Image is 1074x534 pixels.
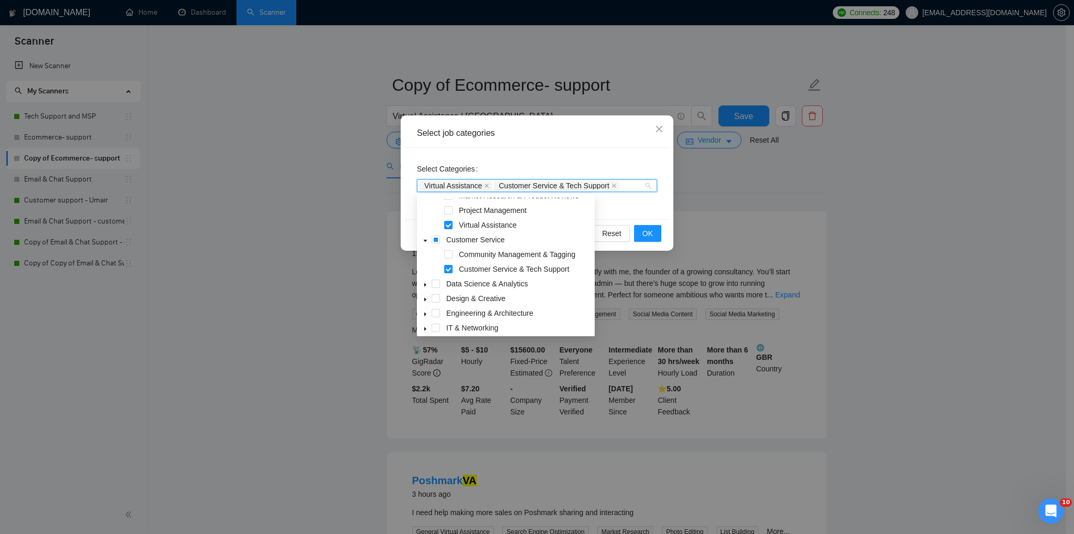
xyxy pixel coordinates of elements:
label: Select Categories [417,161,482,177]
div: Select job categories [417,127,657,139]
span: IT & Networking [446,324,498,332]
span: Virtual Assistance [459,221,517,229]
span: Customer Service & Tech Support [457,263,593,275]
span: OK [642,228,653,239]
span: Community Management & Tagging [459,250,575,259]
input: Select Categories [621,181,624,190]
span: Data Science & Analytics [446,280,528,288]
span: Engineering & Architecture [444,307,593,319]
span: Data Science & Analytics [444,277,593,290]
span: Virtual Assistance [420,181,492,190]
span: Virtual Assistance [424,182,482,189]
span: caret-down [423,238,428,243]
span: close [655,125,663,133]
iframe: Intercom live chat [1038,498,1064,524]
span: Reset [602,228,621,239]
span: Customer Service [446,236,504,244]
span: Customer Service & Tech Support [459,265,570,273]
span: Community Management & Tagging [457,248,593,261]
span: close [611,183,617,188]
button: Close [645,115,673,144]
button: Reset [594,225,630,242]
span: Project Management [459,206,527,215]
span: Customer Service [444,233,593,246]
span: caret-down [423,282,428,287]
span: Virtual Assistance [457,219,593,231]
span: Customer Service & Tech Support [499,182,609,189]
span: caret-down [423,326,428,332]
span: 10 [1060,498,1072,507]
span: Design & Creative [444,292,593,305]
button: OK [634,225,661,242]
span: Engineering & Architecture [446,309,533,317]
span: caret-down [423,297,428,302]
span: IT & Networking [444,322,593,334]
span: Project Management [457,204,593,217]
span: close [484,183,489,188]
span: caret-down [423,312,428,317]
span: Customer Service & Tech Support [494,181,619,190]
span: Design & Creative [446,294,506,303]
